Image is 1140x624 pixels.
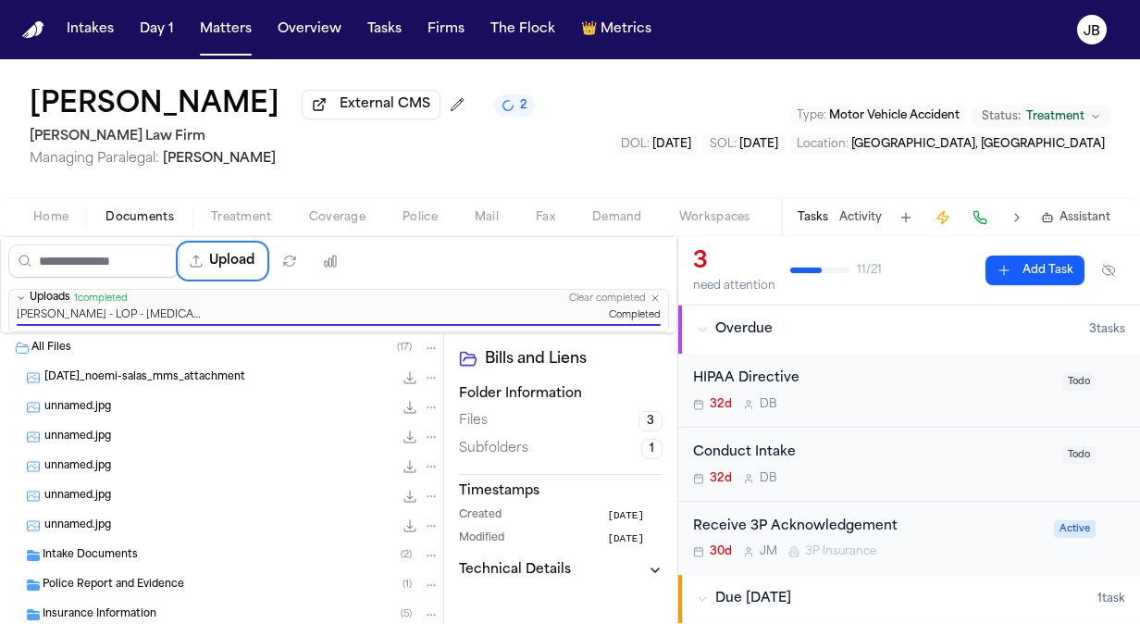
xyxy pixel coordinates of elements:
[340,95,430,114] span: External CMS
[1097,592,1125,606] span: 1 task
[678,428,1140,502] div: Open task: Conduct Intake
[1054,520,1096,538] span: Active
[403,580,412,590] span: ( 1 )
[893,205,919,231] button: Add Task
[930,205,956,231] button: Create Immediate Task
[641,439,663,459] span: 1
[494,94,535,117] button: 2 active tasks
[401,428,419,446] button: Download unnamed.jpg
[22,21,44,39] img: Finch Logo
[739,139,778,150] span: [DATE]
[704,135,784,154] button: Edit SOL: 2027-08-28
[397,343,412,353] span: ( 17 )
[693,443,1051,464] div: Conduct Intake
[679,210,750,225] span: Workspaces
[44,430,111,445] span: unnamed.jpg
[30,89,279,122] button: Edit matter name
[715,590,791,608] span: Due [DATE]
[17,309,202,323] span: [PERSON_NAME] - LOP - [MEDICAL_DATA] Solutions.pdf
[760,397,777,412] span: D B
[44,400,111,416] span: unnamed.jpg
[693,279,775,293] div: need attention
[710,544,732,559] span: 30d
[760,471,777,486] span: D B
[839,210,882,225] button: Activity
[715,320,773,339] span: Overdue
[459,440,528,458] span: Subfolders
[791,106,965,125] button: Edit Type: Motor Vehicle Accident
[791,135,1110,154] button: Edit Location: Temple, TX
[59,13,121,46] button: Intakes
[360,13,409,46] button: Tasks
[401,398,419,417] button: Download unnamed.jpg
[592,210,642,225] span: Demand
[401,550,412,560] span: ( 2 )
[309,210,366,225] span: Coverage
[211,210,272,225] span: Treatment
[581,20,597,39] span: crown
[609,309,661,323] span: Completed
[8,244,180,278] input: Search files
[475,210,499,225] span: Mail
[1084,25,1100,38] text: JB
[44,459,111,475] span: unnamed.jpg
[1062,373,1096,391] span: Todo
[403,210,438,225] span: Police
[710,397,732,412] span: 32d
[22,21,44,39] a: Home
[33,210,68,225] span: Home
[1041,210,1110,225] button: Assistant
[693,517,1043,538] div: Receive 3P Acknowledgement
[967,205,993,231] button: Make a Call
[420,13,472,46] a: Firms
[1092,256,1125,285] button: Hide completed tasks (⌘⇧H)
[829,110,960,121] span: Motor Vehicle Accident
[985,256,1084,285] button: Add Task
[621,139,650,150] span: DOL :
[982,109,1021,124] span: Status:
[569,293,646,305] button: Clear completed
[43,607,156,623] span: Insurance Information
[30,89,279,122] h1: [PERSON_NAME]
[805,544,876,559] span: 3P Insurance
[1059,210,1110,225] span: Assistant
[693,368,1051,390] div: HIPAA Directive
[180,244,266,278] button: Upload
[30,152,159,166] span: Managing Paralegal:
[31,341,71,356] span: All Files
[192,13,259,46] button: Matters
[43,548,138,564] span: Intake Documents
[710,471,732,486] span: 32d
[401,487,419,505] button: Download unnamed.jpg
[485,348,663,370] h2: Bills and Liens
[760,544,777,559] span: J M
[401,457,419,476] button: Download unnamed.jpg
[105,210,174,225] span: Documents
[607,531,644,547] span: [DATE]
[797,110,826,121] span: Type :
[9,290,668,307] button: Uploads1completedClear completed
[574,13,659,46] button: crownMetrics
[30,126,535,148] h2: [PERSON_NAME] Law Firm
[520,98,527,113] span: 2
[601,20,651,39] span: Metrics
[163,152,276,166] span: [PERSON_NAME]
[401,609,412,619] span: ( 5 )
[536,210,555,225] span: Fax
[302,90,440,119] button: External CMS
[638,411,663,431] span: 3
[1026,109,1084,124] span: Treatment
[459,482,663,501] h3: Timestamps
[43,578,184,593] span: Police Report and Evidence
[652,139,691,150] span: [DATE]
[615,135,697,154] button: Edit DOL: 2025-08-28
[1062,446,1096,464] span: Todo
[132,13,181,46] button: Day 1
[693,247,775,277] div: 3
[270,13,349,46] button: Overview
[678,502,1140,575] div: Open task: Receive 3P Acknowledgement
